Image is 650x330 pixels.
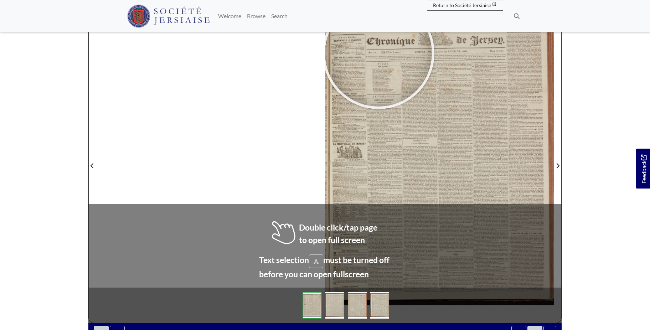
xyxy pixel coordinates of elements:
span: Feedback [639,154,648,183]
a: Browse [244,9,268,23]
a: Search [268,9,290,23]
img: 82cd839175d19c9d36d838dfe6c09a8b3a14eb784970b8dcd4cb8dfaa3a2fc15 [325,292,344,319]
a: Welcome [215,9,244,23]
img: 82cd839175d19c9d36d838dfe6c09a8b3a14eb784970b8dcd4cb8dfaa3a2fc15 [370,292,389,319]
img: 82cd839175d19c9d36d838dfe6c09a8b3a14eb784970b8dcd4cb8dfaa3a2fc15 [303,292,322,319]
a: Would you like to provide feedback? [636,149,650,189]
img: Société Jersiaise [127,5,210,27]
a: Société Jersiaise logo [127,3,210,29]
span: Return to Société Jersiaise [433,2,491,8]
img: 82cd839175d19c9d36d838dfe6c09a8b3a14eb784970b8dcd4cb8dfaa3a2fc15 [348,292,367,319]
